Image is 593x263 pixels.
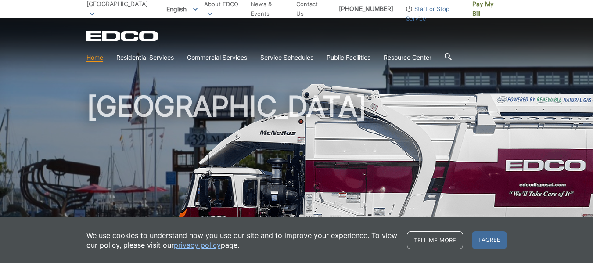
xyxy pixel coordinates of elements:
a: Service Schedules [260,53,313,62]
a: Commercial Services [187,53,247,62]
a: Residential Services [116,53,174,62]
a: Resource Center [384,53,431,62]
span: I agree [472,231,507,249]
a: Tell me more [407,231,463,249]
a: privacy policy [174,240,221,250]
span: English [160,2,204,16]
p: We use cookies to understand how you use our site and to improve your experience. To view our pol... [86,231,398,250]
a: Home [86,53,103,62]
a: EDCD logo. Return to the homepage. [86,31,159,41]
a: Public Facilities [327,53,370,62]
